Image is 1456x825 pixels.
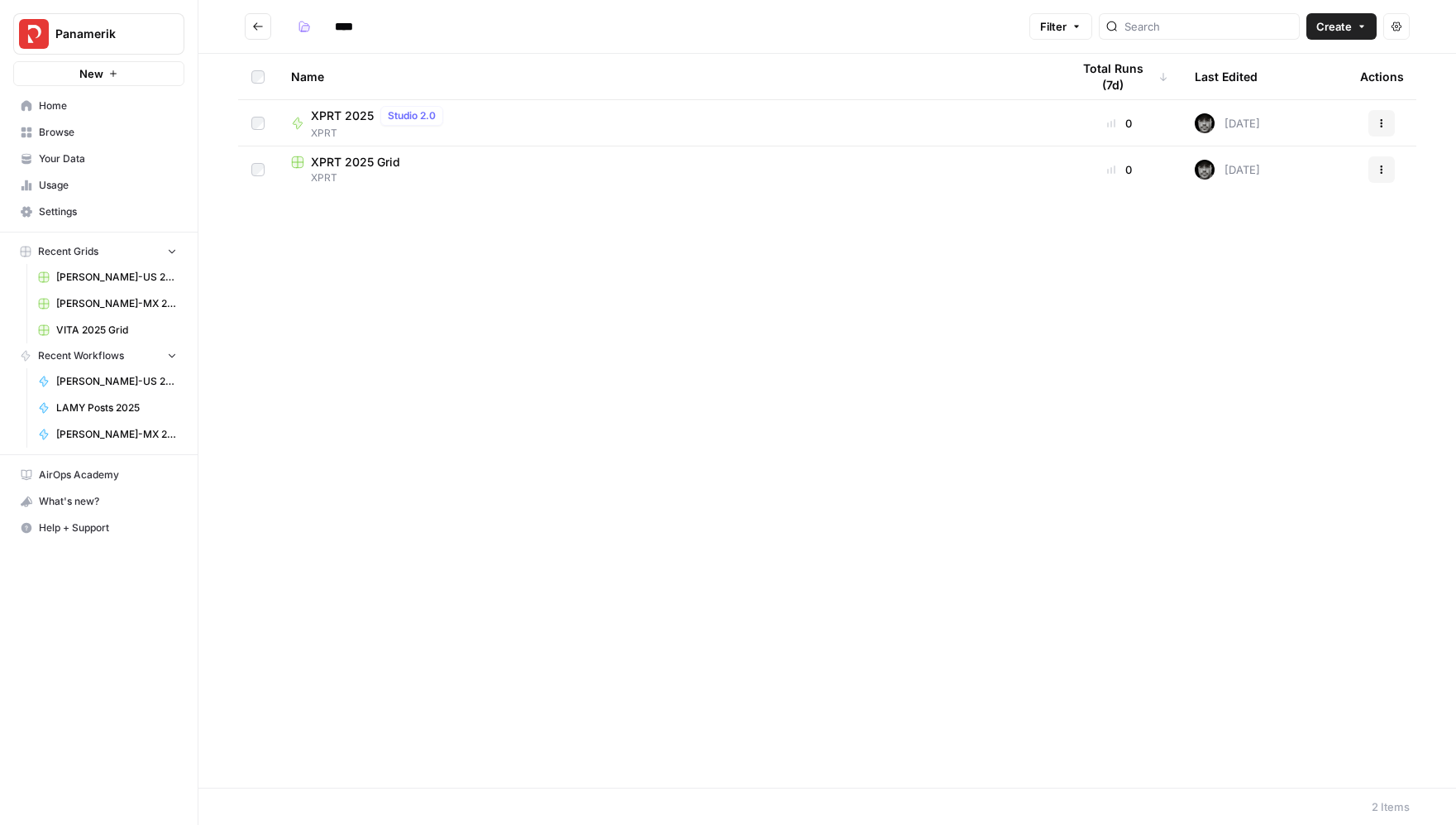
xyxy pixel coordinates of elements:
[31,421,184,448] a: [PERSON_NAME]-MX 2025
[13,199,184,225] a: Settings
[13,93,184,119] a: Home
[1029,13,1092,40] button: Filter
[1124,18,1292,35] input: Search
[1195,113,1260,133] div: [DATE]
[19,19,49,49] img: Panamerik Logo
[14,489,184,514] div: What's new?
[79,65,103,82] span: New
[291,154,1044,185] a: XPRT 2025 GridXPRT
[13,146,184,172] a: Your Data
[1071,115,1168,132] div: 0
[56,401,177,415] span: LAMY Posts 2025
[1195,113,1215,133] img: qih5pob56m8oz1g80dimu1ehrj3s
[1195,160,1215,180] img: qih5pob56m8oz1g80dimu1ehrj3s
[13,119,184,146] a: Browse
[31,368,184,395] a: [PERSON_NAME]-US 2025 (Importado de MX)
[31,264,184,290] a: [PERSON_NAME]-US 2025 (Importado de MX) Grid
[311,126,450,141] span: XPRT
[56,270,177,285] span: [PERSON_NAME]-US 2025 (Importado de MX) Grid
[31,290,184,317] a: [PERSON_NAME]-MX 2025 Posts
[39,204,177,219] span: Settings
[311,108,374,124] span: XPRT 2025
[13,462,184,488] a: AirOps Academy
[39,520,177,535] span: Help + Support
[13,515,184,541] button: Help + Support
[38,244,98,259] span: Recent Grids
[13,172,184,199] a: Usage
[1071,161,1168,178] div: 0
[39,125,177,140] span: Browse
[1360,54,1404,99] div: Actions
[1195,54,1258,99] div: Last Edited
[1040,18,1067,35] span: Filter
[13,343,184,368] button: Recent Workflows
[1071,54,1168,99] div: Total Runs (7d)
[388,108,436,123] span: Studio 2.0
[1195,160,1260,180] div: [DATE]
[1316,18,1352,35] span: Create
[13,13,184,55] button: Workspace: Panamerik
[291,106,1044,141] a: XPRT 2025Studio 2.0XPRT
[56,296,177,311] span: [PERSON_NAME]-MX 2025 Posts
[31,395,184,421] a: LAMY Posts 2025
[39,98,177,113] span: Home
[56,374,177,389] span: [PERSON_NAME]-US 2025 (Importado de MX)
[13,61,184,86] button: New
[31,317,184,343] a: VITA 2025 Grid
[39,151,177,166] span: Your Data
[55,26,155,42] span: Panamerik
[13,239,184,264] button: Recent Grids
[56,427,177,442] span: [PERSON_NAME]-MX 2025
[311,154,400,170] span: XPRT 2025 Grid
[39,468,177,482] span: AirOps Academy
[13,488,184,515] button: What's new?
[245,13,271,40] button: Go back
[291,170,1044,185] span: XPRT
[39,178,177,193] span: Usage
[1372,799,1410,815] div: 2 Items
[1306,13,1377,40] button: Create
[38,348,124,363] span: Recent Workflows
[291,54,1044,99] div: Name
[56,323,177,338] span: VITA 2025 Grid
